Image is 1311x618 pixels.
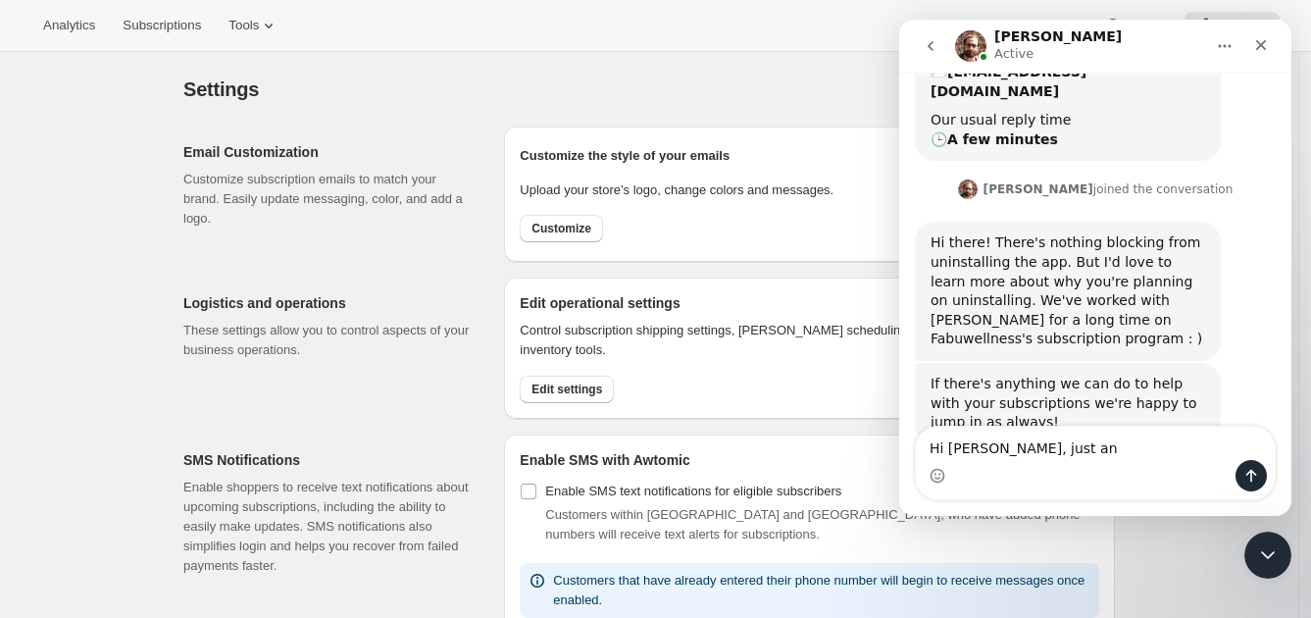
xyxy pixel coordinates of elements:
button: Settings [1185,12,1280,39]
button: Tools [217,12,290,39]
div: Hi there! There's nothing blocking from uninstalling the app. But I'd love to learn more about wh... [16,202,322,341]
div: If there's anything we can do to help with your subscriptions we're happy to jump in as always! [31,355,306,413]
iframe: Intercom live chat [899,20,1291,516]
b: [PERSON_NAME] [84,163,194,177]
span: Analytics [43,18,95,33]
span: Subscriptions [123,18,201,33]
div: Brian says… [16,157,377,202]
h2: SMS Notifications [183,450,473,470]
b: A few minutes [48,112,159,128]
button: Customize [520,215,603,242]
b: [EMAIL_ADDRESS][DOMAIN_NAME] [31,44,187,79]
div: Brian says… [16,202,377,343]
span: Customize [531,221,591,236]
img: Profile image for Brian [59,160,78,180]
p: Upload your store’s logo, change colors and messages. [520,180,833,200]
h2: Email Customization [183,142,473,162]
button: Analytics [31,12,107,39]
p: Control subscription shipping settings, [PERSON_NAME] scheduling and inventory tools. [520,321,958,360]
div: If there's anything we can do to help with your subscriptions we're happy to jump in as always! [16,343,322,425]
p: Customers that have already entered their phone number will begin to receive messages once enabled. [553,571,1091,610]
button: Help [1091,12,1181,39]
p: Customize subscription emails to match your brand. Easily update messaging, color, and add a logo. [183,170,473,229]
div: Hi there! There's nothing blocking from uninstalling the app. But I'd love to learn more about wh... [31,214,306,330]
p: Customize the style of your emails [520,146,730,166]
span: Settings [183,78,259,100]
span: Settings [1216,18,1268,33]
div: Our usual reply time 🕒 [31,91,306,129]
span: Tools [228,18,259,33]
span: Help [1123,18,1149,33]
button: Send a message… [336,440,368,472]
div: Brian says… [16,343,377,468]
textarea: Message… [17,407,376,440]
p: These settings allow you to control aspects of your business operations. [183,321,473,360]
h2: Logistics and operations [183,293,473,313]
button: Emoji picker [30,448,46,464]
span: Enable SMS text notifications for eligible subscribers [545,484,841,498]
h2: Enable SMS with Awtomic [520,450,1099,470]
button: Edit settings [520,376,614,403]
iframe: Intercom live chat [1244,532,1291,579]
h2: Edit operational settings [520,293,958,313]
span: Customers within [GEOGRAPHIC_DATA] and [GEOGRAPHIC_DATA], who have added phone numbers will recei... [545,507,1080,541]
button: Subscriptions [111,12,213,39]
p: Enable shoppers to receive text notifications about upcoming subscriptions, including the ability... [183,478,473,576]
span: Edit settings [531,382,602,397]
div: joined the conversation [84,161,334,179]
